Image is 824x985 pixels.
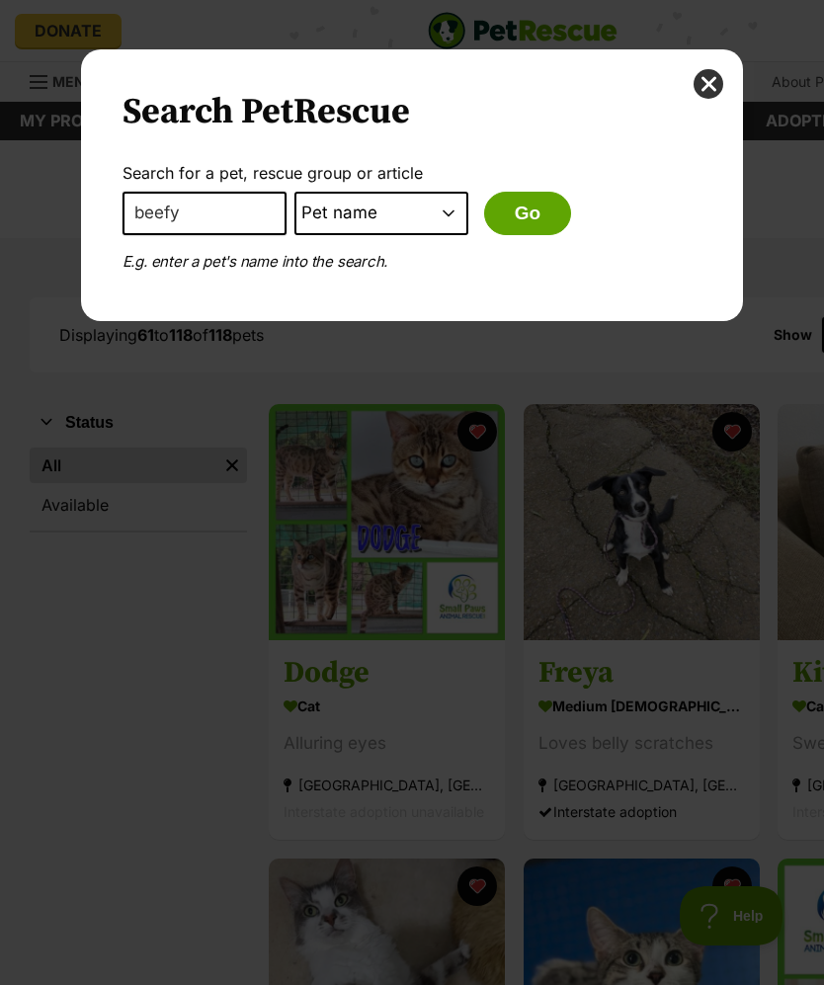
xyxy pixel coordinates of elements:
[123,251,702,274] p: E.g. enter a pet's name into the search.
[704,1,717,15] img: adc.png
[484,192,571,235] button: Go
[694,69,723,99] button: close
[123,91,702,134] h2: Search PetRescue
[123,164,702,182] label: Search for a pet, rescue group or article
